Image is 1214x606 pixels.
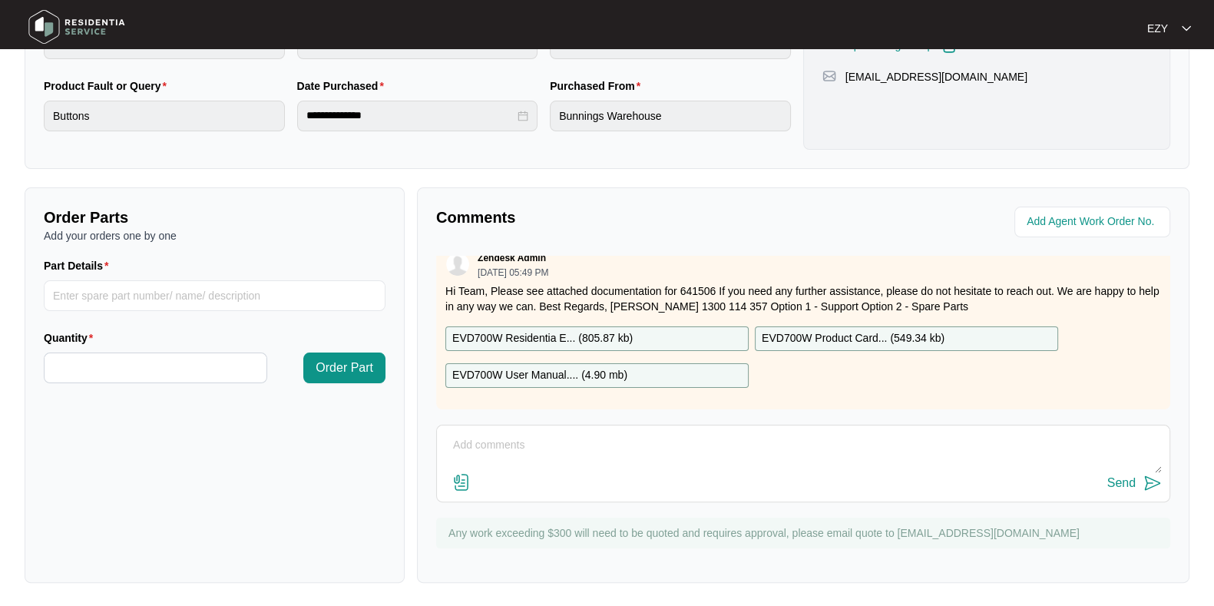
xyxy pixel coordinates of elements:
[44,280,385,311] input: Part Details
[436,207,792,228] p: Comments
[45,353,266,382] input: Quantity
[478,252,546,264] p: Zendesk Admin
[446,253,469,276] img: user.svg
[23,4,131,50] img: residentia service logo
[1143,474,1162,492] img: send-icon.svg
[452,367,627,384] p: EVD700W User Manual.... ( 4.90 mb )
[550,78,647,94] label: Purchased From
[1182,25,1191,32] img: dropdown arrow
[448,525,1163,541] p: Any work exceeding $300 will need to be quoted and requires approval, please email quote to [EMAI...
[452,330,633,347] p: EVD700W Residentia E... ( 805.87 kb )
[822,69,836,83] img: map-pin
[1027,213,1161,231] input: Add Agent Work Order No.
[478,268,548,277] p: [DATE] 05:49 PM
[44,228,385,243] p: Add your orders one by one
[44,207,385,228] p: Order Parts
[452,473,471,492] img: file-attachment-doc.svg
[550,101,791,131] input: Purchased From
[1107,476,1136,490] div: Send
[316,359,373,377] span: Order Part
[44,101,285,131] input: Product Fault or Query
[762,330,944,347] p: EVD700W Product Card... ( 549.34 kb )
[44,258,115,273] label: Part Details
[44,78,173,94] label: Product Fault or Query
[44,330,99,346] label: Quantity
[445,283,1161,314] p: Hi Team, Please see attached documentation for 641506 If you need any further assistance, please ...
[303,353,385,383] button: Order Part
[306,108,515,124] input: Date Purchased
[845,69,1027,84] p: [EMAIL_ADDRESS][DOMAIN_NAME]
[297,78,390,94] label: Date Purchased
[1107,473,1162,494] button: Send
[1147,21,1168,36] p: EZY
